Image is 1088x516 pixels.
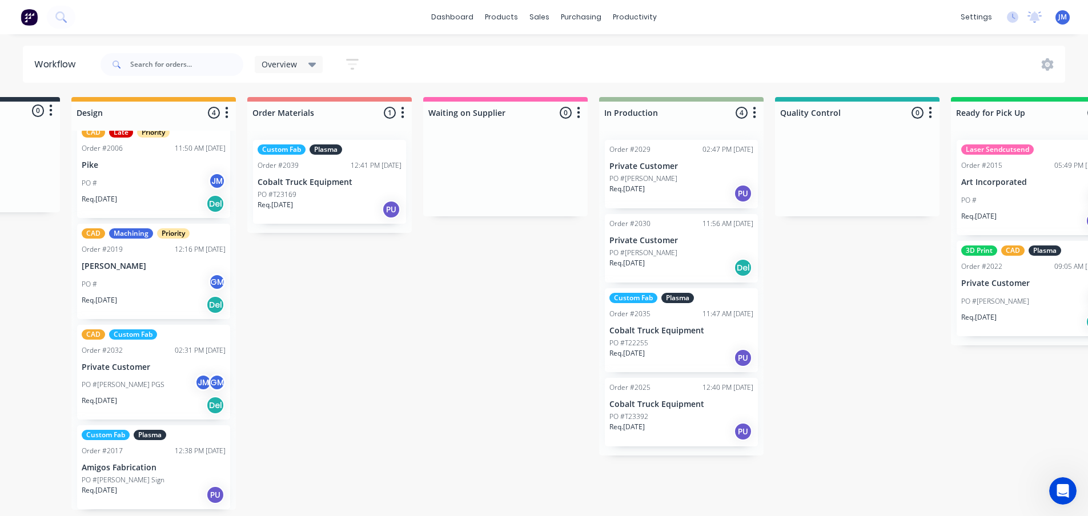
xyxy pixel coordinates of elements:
[82,228,105,239] div: CAD
[82,380,164,390] p: PO #[PERSON_NAME] PGS
[206,396,224,414] div: Del
[661,293,694,303] div: Plasma
[607,9,663,26] div: productivity
[208,172,226,190] div: JM
[77,325,230,420] div: CADCustom FabOrder #203202:31 PM [DATE]Private CustomerPO #[PERSON_NAME] PGSJMGMReq.[DATE]Del
[609,236,753,245] p: Private Customer
[34,58,81,71] div: Workflow
[609,144,651,155] div: Order #2029
[82,295,117,305] p: Req. [DATE]
[961,195,977,205] p: PO #
[258,200,293,210] p: Req. [DATE]
[82,345,123,356] div: Order #2032
[258,160,299,171] div: Order #2039
[77,224,230,319] div: CADMachiningPriorityOrder #201912:16 PM [DATE][PERSON_NAME]PO #GMReq.[DATE]Del
[82,446,123,456] div: Order #2017
[961,312,997,322] p: Req. [DATE]
[206,296,224,314] div: Del
[609,258,645,268] p: Req. [DATE]
[961,160,1002,171] div: Order #2015
[961,261,1002,272] div: Order #2022
[253,140,406,224] div: Custom FabPlasmaOrder #203912:41 PM [DATE]Cobalt Truck EquipmentPO #T23169Req.[DATE]PU
[82,143,123,154] div: Order #2006
[137,127,170,138] div: Priority
[195,374,212,391] div: JM
[734,184,752,203] div: PU
[109,329,157,340] div: Custom Fab
[605,378,758,446] div: Order #202512:40 PM [DATE]Cobalt Truck EquipmentPO #T23392Req.[DATE]PU
[130,53,243,76] input: Search for orders...
[702,309,753,319] div: 11:47 AM [DATE]
[605,214,758,283] div: Order #203011:56 AM [DATE]Private CustomerPO #[PERSON_NAME]Req.[DATE]Del
[82,475,164,485] p: PO #[PERSON_NAME] Sign
[1058,12,1067,22] span: JM
[425,9,479,26] a: dashboard
[1049,477,1077,505] iframe: Intercom live chat
[77,425,230,509] div: Custom FabPlasmaOrder #201712:38 PM [DATE]Amigos FabricationPO #[PERSON_NAME] SignReq.[DATE]PU
[82,430,130,440] div: Custom Fab
[609,248,677,258] p: PO #[PERSON_NAME]
[961,296,1029,307] p: PO #[PERSON_NAME]
[82,362,226,372] p: Private Customer
[258,178,402,187] p: Cobalt Truck Equipment
[382,200,400,219] div: PU
[310,144,342,155] div: Plasma
[351,160,402,171] div: 12:41 PM [DATE]
[157,228,190,239] div: Priority
[609,184,645,194] p: Req. [DATE]
[734,259,752,277] div: Del
[109,127,133,138] div: Late
[955,9,998,26] div: settings
[702,219,753,229] div: 11:56 AM [DATE]
[208,273,226,291] div: GM
[609,348,645,358] p: Req. [DATE]
[555,9,607,26] div: purchasing
[82,279,97,289] p: PO #
[609,293,657,303] div: Custom Fab
[258,144,306,155] div: Custom Fab
[605,140,758,208] div: Order #202902:47 PM [DATE]Private CustomerPO #[PERSON_NAME]Req.[DATE]PU
[734,349,752,367] div: PU
[524,9,555,26] div: sales
[82,329,105,340] div: CAD
[609,382,651,393] div: Order #2025
[82,127,105,138] div: CAD
[206,486,224,504] div: PU
[609,338,648,348] p: PO #T22255
[609,400,753,409] p: Cobalt Truck Equipment
[175,143,226,154] div: 11:50 AM [DATE]
[609,174,677,184] p: PO #[PERSON_NAME]
[82,160,226,170] p: Pike
[609,219,651,229] div: Order #2030
[961,211,997,221] p: Req. [DATE]
[258,190,296,200] p: PO #T23169
[134,430,166,440] div: Plasma
[262,58,297,70] span: Overview
[1001,245,1025,256] div: CAD
[605,288,758,372] div: Custom FabPlasmaOrder #203511:47 AM [DATE]Cobalt Truck EquipmentPO #T22255Req.[DATE]PU
[77,123,230,218] div: CADLatePriorityOrder #200611:50 AM [DATE]PikePO #JMReq.[DATE]Del
[208,374,226,391] div: GM
[609,422,645,432] p: Req. [DATE]
[175,345,226,356] div: 02:31 PM [DATE]
[175,244,226,255] div: 12:16 PM [DATE]
[82,194,117,204] p: Req. [DATE]
[82,463,226,473] p: Amigos Fabrication
[1029,245,1061,256] div: Plasma
[702,382,753,393] div: 12:40 PM [DATE]
[82,396,117,406] p: Req. [DATE]
[109,228,153,239] div: Machining
[82,261,226,271] p: [PERSON_NAME]
[609,309,651,319] div: Order #2035
[609,326,753,336] p: Cobalt Truck Equipment
[609,162,753,171] p: Private Customer
[21,9,38,26] img: Factory
[175,446,226,456] div: 12:38 PM [DATE]
[82,244,123,255] div: Order #2019
[961,245,997,256] div: 3D Print
[479,9,524,26] div: products
[82,178,97,188] p: PO #
[82,485,117,495] p: Req. [DATE]
[961,144,1034,155] div: Laser Sendcutsend
[206,195,224,213] div: Del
